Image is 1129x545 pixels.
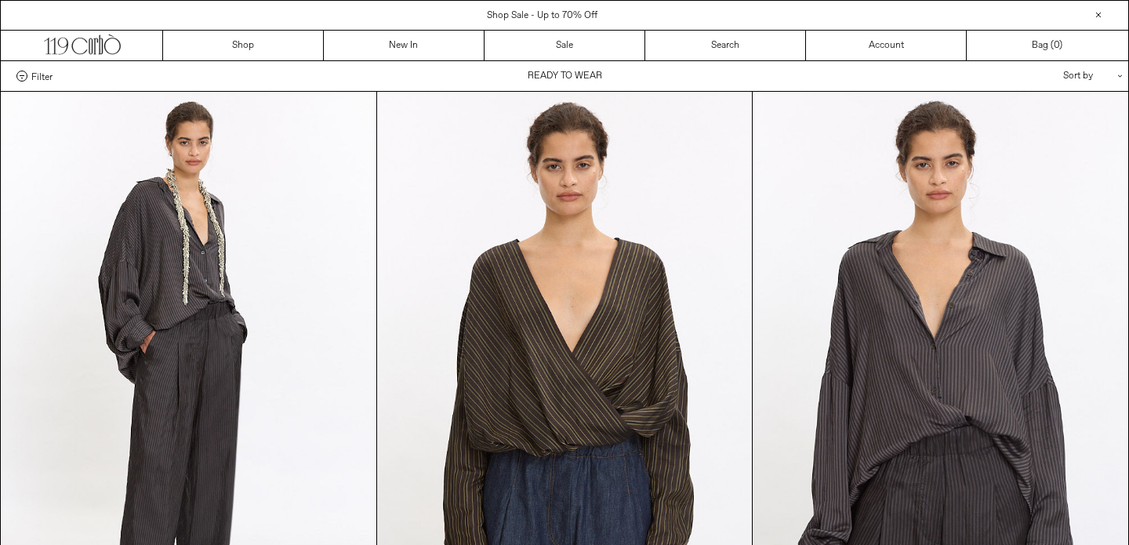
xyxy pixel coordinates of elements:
span: 0 [1054,39,1059,52]
a: New In [324,31,485,60]
a: Bag () [967,31,1127,60]
a: Search [645,31,806,60]
span: Filter [31,71,53,82]
a: Sale [485,31,645,60]
a: Shop [163,31,324,60]
a: Shop Sale - Up to 70% Off [487,9,597,22]
span: ) [1054,38,1062,53]
div: Sort by [971,61,1113,91]
a: Account [806,31,967,60]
